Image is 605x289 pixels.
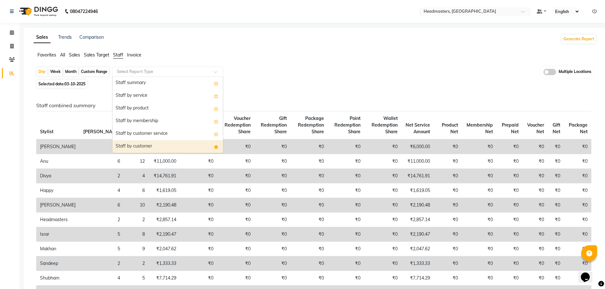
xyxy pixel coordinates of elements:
[434,139,462,154] td: ₹0
[522,242,548,256] td: ₹0
[217,271,254,286] td: ₹0
[291,154,328,169] td: ₹0
[79,154,124,169] td: 6
[564,169,591,183] td: ₹0
[434,213,462,227] td: ₹0
[497,227,522,242] td: ₹0
[149,227,180,242] td: ₹2,190.47
[64,82,85,86] span: 03-10-2025
[328,198,364,213] td: ₹0
[328,213,364,227] td: ₹0
[328,154,364,169] td: ₹0
[149,271,180,286] td: ₹7,714.29
[401,227,434,242] td: ₹2,190.47
[79,34,104,40] a: Comparison
[401,198,434,213] td: ₹2,190.48
[364,256,401,271] td: ₹0
[559,69,591,75] span: Multiple Locations
[462,198,497,213] td: ₹0
[401,183,434,198] td: ₹1,619.05
[497,198,522,213] td: ₹0
[79,213,124,227] td: 2
[462,139,497,154] td: ₹0
[548,169,564,183] td: ₹0
[127,52,141,58] span: Invoice
[254,227,291,242] td: ₹0
[217,227,254,242] td: ₹0
[434,242,462,256] td: ₹0
[527,122,544,135] span: Voucher Net
[254,183,291,198] td: ₹0
[497,213,522,227] td: ₹0
[497,242,522,256] td: ₹0
[548,154,564,169] td: ₹0
[180,169,217,183] td: ₹0
[291,227,328,242] td: ₹0
[564,271,591,286] td: ₹0
[548,139,564,154] td: ₹0
[328,242,364,256] td: ₹0
[434,183,462,198] td: ₹0
[180,271,217,286] td: ₹0
[522,154,548,169] td: ₹0
[214,117,218,125] span: Add this report to Favorites List
[291,198,328,213] td: ₹0
[291,242,328,256] td: ₹0
[124,198,149,213] td: 10
[180,242,217,256] td: ₹0
[180,256,217,271] td: ₹0
[502,122,519,135] span: Prepaid Net
[79,271,124,286] td: 4
[291,213,328,227] td: ₹0
[16,3,60,20] img: logo
[553,122,560,135] span: Gift Net
[217,213,254,227] td: ₹0
[261,115,287,135] span: Gift Redemption Share
[217,256,254,271] td: ₹0
[334,115,360,135] span: Point Redemption Share
[497,139,522,154] td: ₹0
[79,198,124,213] td: 6
[84,52,109,58] span: Sales Target
[112,140,223,153] div: Staff by customer
[291,271,328,286] td: ₹0
[462,271,497,286] td: ₹0
[36,256,79,271] td: Sandeep
[497,256,522,271] td: ₹0
[548,256,564,271] td: ₹0
[112,76,223,153] ng-dropdown-panel: Options list
[401,213,434,227] td: ₹2,857.14
[217,154,254,169] td: ₹0
[37,52,56,58] span: Favorites
[548,242,564,256] td: ₹0
[254,198,291,213] td: ₹0
[564,242,591,256] td: ₹0
[180,154,217,169] td: ₹0
[217,198,254,213] td: ₹0
[124,271,149,286] td: 5
[254,242,291,256] td: ₹0
[217,183,254,198] td: ₹0
[83,129,120,135] span: [PERSON_NAME]
[37,67,47,76] div: Day
[434,256,462,271] td: ₹0
[112,102,223,115] div: Staff by product
[564,256,591,271] td: ₹0
[36,271,79,286] td: Shubham
[217,242,254,256] td: ₹0
[254,169,291,183] td: ₹0
[372,115,398,135] span: Wallet Redemption Share
[124,169,149,183] td: 4
[124,154,149,169] td: 12
[79,227,124,242] td: 5
[462,169,497,183] td: ₹0
[328,169,364,183] td: ₹0
[548,271,564,286] td: ₹0
[112,115,223,128] div: Staff by membership
[548,183,564,198] td: ₹0
[434,271,462,286] td: ₹0
[36,154,79,169] td: Anu
[434,198,462,213] td: ₹0
[462,227,497,242] td: ₹0
[364,198,401,213] td: ₹0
